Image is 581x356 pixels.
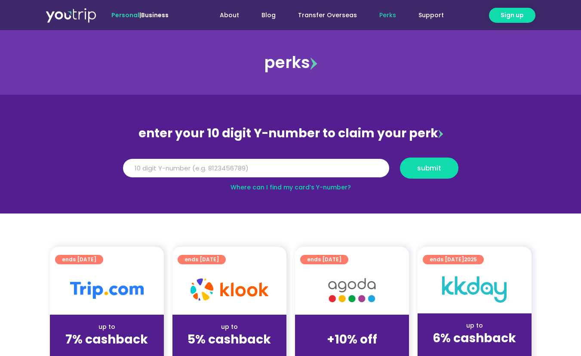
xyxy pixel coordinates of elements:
div: up to [57,322,157,331]
span: ends [DATE] [184,255,219,264]
a: Business [141,11,169,19]
a: Transfer Overseas [287,7,368,23]
a: ends [DATE] [300,255,348,264]
span: Sign up [501,11,524,20]
a: About [209,7,250,23]
span: up to [344,322,360,331]
strong: +10% off [327,331,377,348]
span: ends [DATE] [307,255,341,264]
input: 10 digit Y-number (e.g. 8123456789) [123,159,389,178]
a: Blog [250,7,287,23]
span: | [111,11,169,19]
strong: 7% cashback [65,331,148,348]
span: ends [DATE] [430,255,477,264]
span: submit [417,165,441,171]
nav: Menu [192,7,455,23]
a: ends [DATE]2025 [423,255,484,264]
a: ends [DATE] [55,255,103,264]
a: Where can I find my card’s Y-number? [231,183,351,192]
div: up to [424,321,525,330]
form: Y Number [123,158,458,185]
a: ends [DATE] [178,255,226,264]
strong: 5% cashback [188,331,271,348]
a: Perks [368,7,407,23]
a: Support [407,7,455,23]
a: Sign up [489,8,535,23]
div: enter your 10 digit Y-number to claim your perk [119,122,463,145]
span: Personal [111,11,139,19]
button: submit [400,158,458,179]
span: 2025 [464,256,477,263]
span: ends [DATE] [62,255,96,264]
strong: 6% cashback [433,330,516,347]
div: (for stays only) [424,346,525,355]
div: up to [179,322,280,331]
